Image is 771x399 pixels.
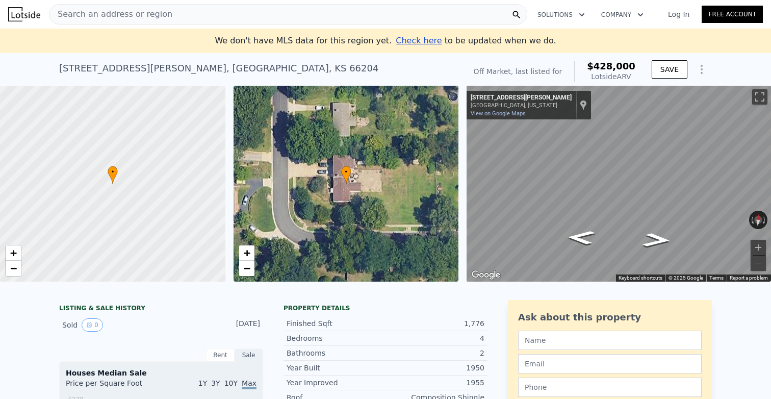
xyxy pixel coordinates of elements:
div: Price per Square Foot [66,378,161,394]
button: Reset the view [754,210,763,229]
img: Google [469,268,503,282]
a: Free Account [702,6,763,23]
span: Max [242,379,256,389]
div: [DATE] [215,318,260,332]
div: 1955 [385,378,484,388]
span: 3Y [211,379,220,387]
button: Rotate clockwise [762,211,768,229]
input: Phone [518,378,702,397]
div: 4 [385,333,484,343]
button: Keyboard shortcuts [619,275,662,282]
div: Houses Median Sale [66,368,256,378]
div: Sale [235,348,263,362]
div: 2 [385,348,484,358]
div: Lotside ARV [587,71,635,82]
a: Show location on map [580,99,587,111]
button: View historical data [82,318,103,332]
span: Search an address or region [49,8,172,20]
div: Property details [284,304,487,312]
path: Go West, Shady Ln [555,227,607,248]
div: • [341,166,351,184]
button: Solutions [529,6,593,24]
path: Go East, Shady Ln [631,230,683,251]
span: + [243,246,250,259]
div: Bedrooms [287,333,385,343]
span: − [243,262,250,275]
button: Toggle fullscreen view [752,89,767,105]
div: We don't have MLS data for this region yet. [215,35,556,47]
span: 1Y [198,379,207,387]
div: Off Market, last listed for [474,66,562,77]
a: Report a problem [730,275,768,281]
span: © 2025 Google [669,275,703,281]
a: Open this area in Google Maps (opens a new window) [469,268,503,282]
a: Zoom in [6,245,21,261]
div: Ask about this property [518,310,702,325]
div: 1950 [385,363,484,373]
span: • [108,167,118,177]
span: − [10,262,17,275]
a: View on Google Maps [471,110,526,117]
a: Terms [709,275,724,281]
div: [GEOGRAPHIC_DATA], [US_STATE] [471,102,572,109]
a: Zoom out [239,261,254,276]
div: Rent [206,348,235,362]
div: • [108,166,118,184]
button: Rotate counterclockwise [749,211,755,229]
a: Log In [656,9,702,19]
span: 10Y [224,379,238,387]
button: SAVE [652,60,687,79]
div: Finished Sqft [287,318,385,329]
div: to be updated when we do. [396,35,556,47]
input: Email [518,354,702,373]
input: Name [518,331,702,350]
span: • [341,167,351,177]
div: [STREET_ADDRESS][PERSON_NAME] [471,94,572,102]
a: Zoom in [239,245,254,261]
div: 1,776 [385,318,484,329]
button: Show Options [691,59,712,80]
span: Check here [396,36,442,45]
button: Zoom in [751,240,766,255]
span: $428,000 [587,61,635,71]
button: Zoom out [751,256,766,271]
button: Company [593,6,652,24]
div: LISTING & SALE HISTORY [59,304,263,314]
div: Bathrooms [287,348,385,358]
div: [STREET_ADDRESS][PERSON_NAME] , [GEOGRAPHIC_DATA] , KS 66204 [59,61,378,76]
div: Street View [467,86,771,282]
div: Map [467,86,771,282]
div: Year Built [287,363,385,373]
div: Sold [62,318,153,332]
a: Zoom out [6,261,21,276]
div: Year Improved [287,378,385,388]
span: + [10,246,17,259]
img: Lotside [8,7,40,21]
